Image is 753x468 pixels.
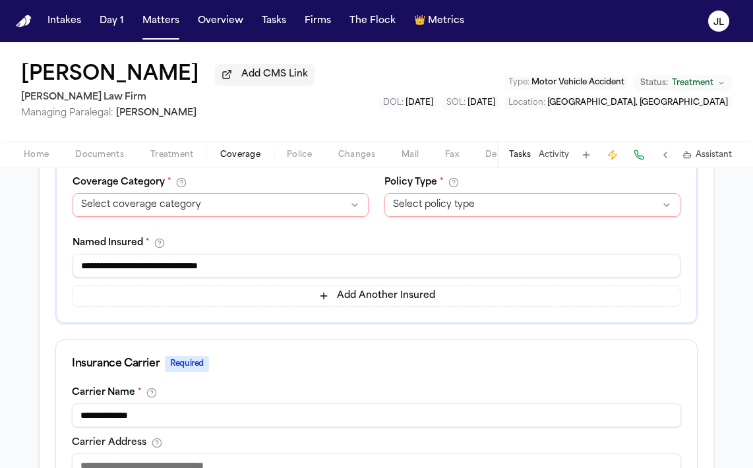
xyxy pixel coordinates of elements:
[220,150,260,160] span: Coverage
[150,150,194,160] span: Treatment
[485,150,521,160] span: Demand
[539,150,569,160] button: Activity
[215,64,315,85] button: Add CMS Link
[406,99,433,107] span: [DATE]
[640,78,668,88] span: Status:
[21,63,199,87] button: Edit matter name
[72,356,681,372] div: Insurance Carrier
[672,78,713,88] span: Treatment
[442,96,499,109] button: Edit SOL: 2027-04-21
[137,9,185,33] button: Matters
[287,150,312,160] span: Police
[241,68,308,81] span: Add CMS Link
[24,150,49,160] span: Home
[508,78,529,86] span: Type :
[504,96,732,109] button: Edit Location: Dallas, TX
[467,99,495,107] span: [DATE]
[21,108,113,118] span: Managing Paralegal:
[384,178,443,187] label: Policy Type
[445,150,459,160] span: Fax
[682,150,732,160] button: Assistant
[634,75,732,91] button: Change status from Treatment
[338,150,375,160] span: Changes
[446,99,466,107] span: SOL :
[383,99,404,107] span: DOL :
[256,9,291,33] button: Tasks
[16,15,32,28] a: Home
[630,146,648,164] button: Make a Call
[165,356,209,372] span: Required
[116,108,196,118] span: [PERSON_NAME]
[344,9,401,33] button: The Flock
[73,285,680,307] button: Add Another Insured
[16,15,32,28] img: Finch Logo
[577,146,595,164] button: Add Task
[508,99,545,107] span: Location :
[193,9,249,33] button: Overview
[42,9,86,33] button: Intakes
[72,438,146,448] label: Carrier Address
[73,239,149,248] label: Named Insured
[504,76,628,89] button: Edit Type: Motor Vehicle Accident
[72,388,141,397] label: Carrier Name
[94,9,129,33] button: Day 1
[547,99,728,107] span: [GEOGRAPHIC_DATA], [GEOGRAPHIC_DATA]
[21,90,315,105] h2: [PERSON_NAME] Law Firm
[409,9,469,33] button: crownMetrics
[696,150,732,160] span: Assistant
[75,150,124,160] span: Documents
[73,178,171,187] label: Coverage Category
[603,146,622,164] button: Create Immediate Task
[299,9,336,33] button: Firms
[379,96,437,109] button: Edit DOL: 2025-04-21
[21,63,199,87] h1: [PERSON_NAME]
[531,78,624,86] span: Motor Vehicle Accident
[509,150,531,160] button: Tasks
[402,150,419,160] span: Mail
